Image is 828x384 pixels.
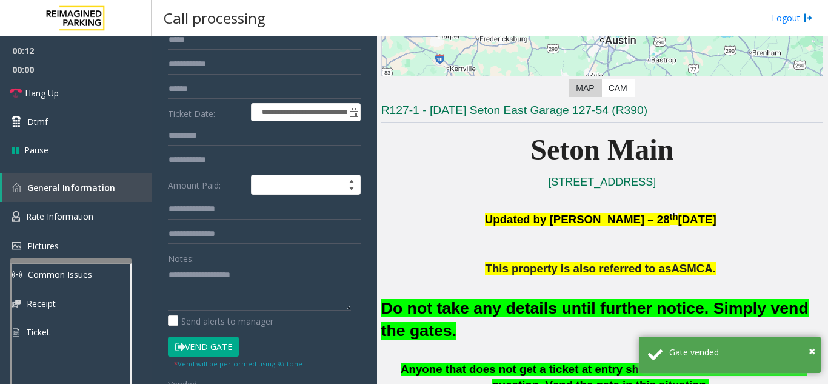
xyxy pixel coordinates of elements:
h3: R127-1 - [DATE] Seton East Garage 127-54 (R390) [381,103,823,123]
span: Decrease value [343,185,360,195]
span: th [670,212,678,221]
span: × [809,343,815,359]
img: 'icon' [12,211,20,222]
a: Logout [772,12,813,24]
small: Vend will be performed using 9# tone [174,359,302,368]
span: This property is also referred to as [485,262,671,275]
span: Toggle popup [347,104,360,121]
a: [STREET_ADDRESS] [548,176,656,188]
span: Increase value [343,175,360,185]
img: 'icon' [12,242,21,250]
label: Notes: [168,248,194,265]
span: Seton Main [530,133,673,166]
img: 'icon' [12,183,21,192]
span: General Information [27,182,115,194]
button: Close [809,342,815,360]
span: ASMCA. [671,262,716,275]
button: Vend Gate [168,337,239,357]
label: Ticket Date: [165,103,248,121]
span: Updated by [PERSON_NAME] – 28 [485,213,670,226]
label: Amount Paid: [165,175,248,195]
label: CAM [601,79,635,97]
label: Map [569,79,601,97]
span: [DATE] [678,213,716,226]
h3: Call processing [158,3,272,33]
img: logout [803,12,813,24]
span: Pause [24,144,48,157]
span: Pictures [27,240,59,252]
label: Send alerts to manager [168,315,273,328]
span: Hang Up [25,87,59,99]
span: Rate Information [26,211,93,222]
font: Do not take any details until further notice. Simply vend the gates. [381,299,809,340]
a: General Information [2,173,152,202]
span: Dtmf [27,115,48,128]
div: Gate vended [669,346,812,359]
